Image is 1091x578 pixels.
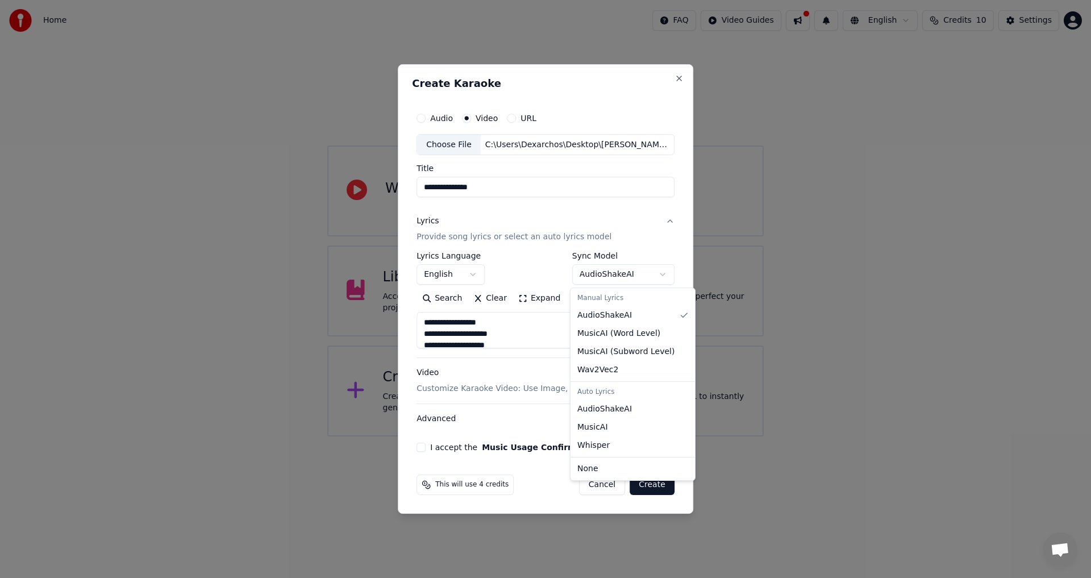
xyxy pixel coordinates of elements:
[577,364,618,376] span: Wav2Vec2
[577,404,632,415] span: AudioShakeAI
[577,440,610,451] span: Whisper
[577,346,674,357] span: MusicAI ( Subword Level )
[577,328,660,339] span: MusicAI ( Word Level )
[573,384,693,400] div: Auto Lyrics
[577,463,598,475] span: None
[577,310,632,321] span: AudioShakeAI
[577,422,608,433] span: MusicAI
[573,290,693,306] div: Manual Lyrics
